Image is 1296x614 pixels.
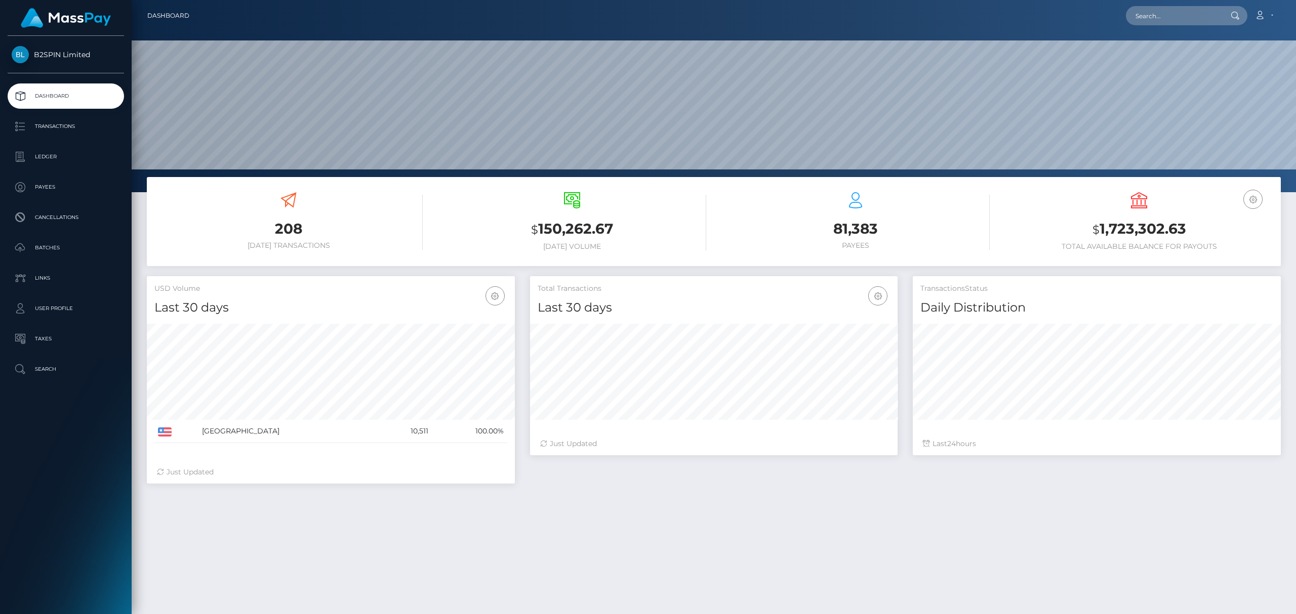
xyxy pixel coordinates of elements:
[12,119,120,134] p: Transactions
[920,299,1273,317] h4: Daily Distribution
[154,241,423,250] h6: [DATE] Transactions
[12,362,120,377] p: Search
[8,50,124,59] span: B2SPIN Limited
[920,284,1273,294] h5: Transactions
[8,235,124,260] a: Batches
[538,284,890,294] h5: Total Transactions
[8,114,124,139] a: Transactions
[8,205,124,230] a: Cancellations
[21,8,111,28] img: MassPay Logo
[947,439,956,448] span: 24
[12,331,120,346] p: Taxes
[8,266,124,291] a: Links
[721,241,990,250] h6: Payees
[12,89,120,104] p: Dashboard
[12,271,120,286] p: Links
[8,174,124,200] a: Payees
[721,219,990,239] h3: 81,383
[8,296,124,321] a: User Profile
[432,420,507,443] td: 100.00%
[538,299,890,317] h4: Last 30 days
[8,83,124,109] a: Dashboard
[147,5,189,26] a: Dashboard
[1126,6,1221,25] input: Search...
[12,240,120,255] p: Batches
[438,219,706,240] h3: 150,262.67
[1005,219,1273,240] h3: 1,723,302.63
[923,438,1271,449] div: Last hours
[198,420,379,443] td: [GEOGRAPHIC_DATA]
[12,180,120,195] p: Payees
[1005,242,1273,251] h6: Total Available Balance for Payouts
[158,427,172,436] img: US.png
[8,144,124,169] a: Ledger
[379,420,431,443] td: 10,511
[12,301,120,316] p: User Profile
[531,223,538,237] small: $
[154,219,423,239] h3: 208
[12,149,120,164] p: Ledger
[12,46,29,63] img: B2SPIN Limited
[157,467,505,477] div: Just Updated
[8,357,124,382] a: Search
[154,299,507,317] h4: Last 30 days
[965,284,988,293] mh: Status
[8,326,124,352] a: Taxes
[1092,223,1100,237] small: $
[438,242,706,251] h6: [DATE] Volume
[12,210,120,225] p: Cancellations
[154,284,507,294] h5: USD Volume
[540,438,888,449] div: Just Updated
